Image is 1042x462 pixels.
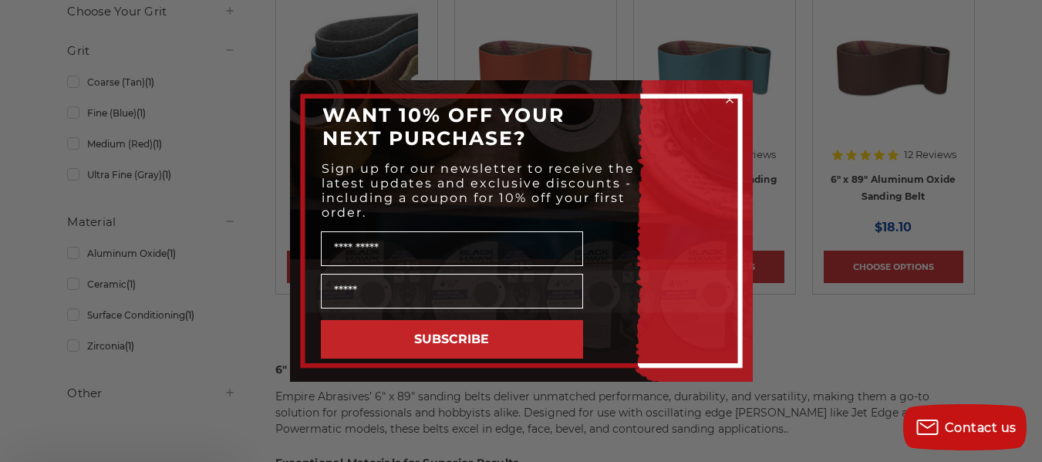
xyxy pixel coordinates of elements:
span: Contact us [945,420,1017,435]
button: Close dialog [722,92,737,107]
input: Email [321,274,583,309]
button: SUBSCRIBE [321,320,583,359]
button: Contact us [903,404,1027,450]
span: WANT 10% OFF YOUR NEXT PURCHASE? [322,103,565,150]
span: Sign up for our newsletter to receive the latest updates and exclusive discounts - including a co... [322,161,635,220]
